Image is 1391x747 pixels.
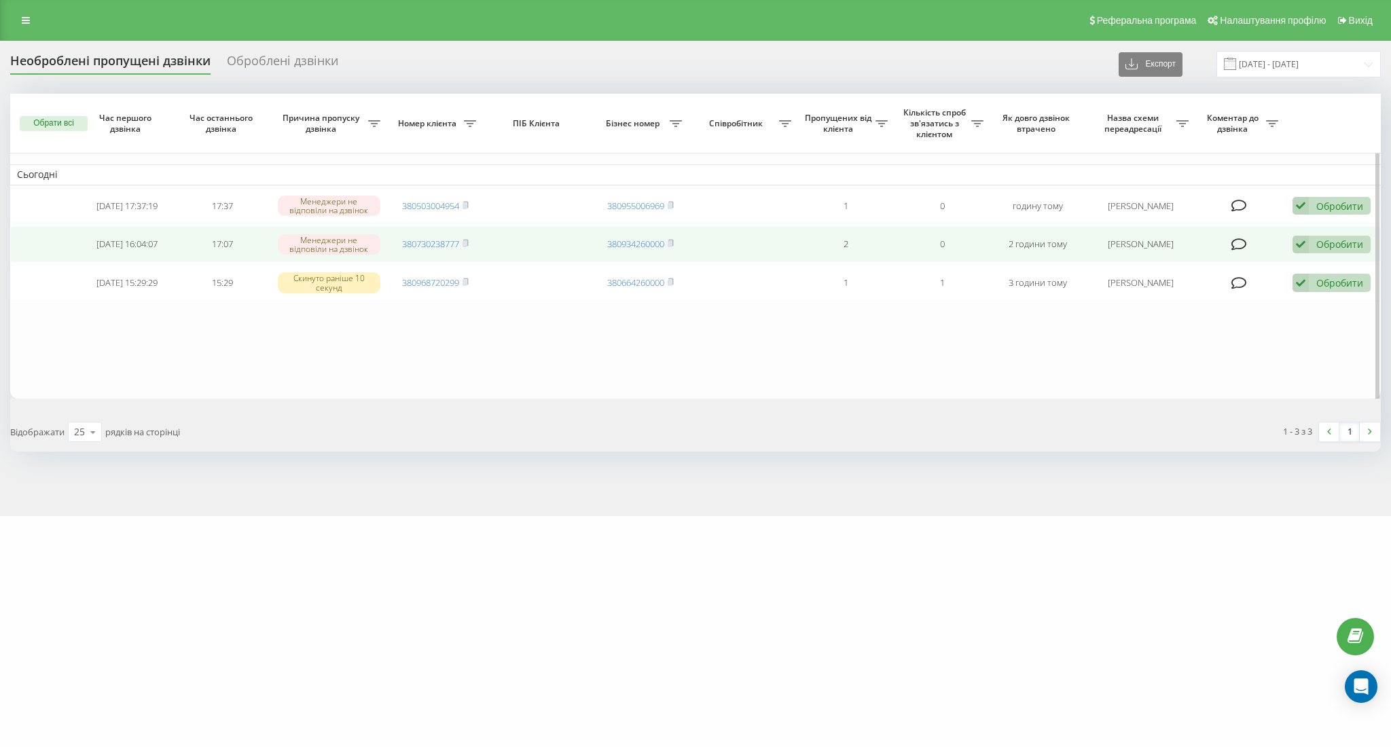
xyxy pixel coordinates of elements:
[607,238,664,250] a: 380934260000
[990,226,1086,262] td: 2 години тому
[1119,52,1182,77] button: Експорт
[175,226,270,262] td: 17:07
[1345,670,1377,703] div: Open Intercom Messenger
[1316,276,1363,289] div: Обробити
[394,118,464,129] span: Номер клієнта
[10,164,1381,185] td: Сьогодні
[175,265,270,301] td: 15:29
[798,265,894,301] td: 1
[10,426,65,438] span: Відображати
[1086,188,1195,224] td: [PERSON_NAME]
[278,272,380,293] div: Скинуто раніше 10 секунд
[1086,265,1195,301] td: [PERSON_NAME]
[79,188,175,224] td: [DATE] 17:37:19
[798,188,894,224] td: 1
[1316,200,1363,213] div: Обробити
[79,265,175,301] td: [DATE] 15:29:29
[895,265,990,301] td: 1
[1349,15,1373,26] span: Вихід
[805,113,875,134] span: Пропущених від клієнта
[90,113,164,134] span: Час першого дзвінка
[895,188,990,224] td: 0
[277,113,368,134] span: Причина пропуску дзвінка
[227,54,338,75] div: Оброблені дзвінки
[494,118,581,129] span: ПІБ Клієнта
[695,118,779,129] span: Співробітник
[1339,422,1360,441] a: 1
[1202,113,1265,134] span: Коментар до дзвінка
[1001,113,1075,134] span: Як довго дзвінок втрачено
[105,426,180,438] span: рядків на сторінці
[1097,15,1197,26] span: Реферальна програма
[402,200,459,212] a: 380503004954
[20,116,88,131] button: Обрати всі
[600,118,670,129] span: Бізнес номер
[1283,424,1312,438] div: 1 - 3 з 3
[990,188,1086,224] td: годину тому
[990,265,1086,301] td: 3 години тому
[1316,238,1363,251] div: Обробити
[402,238,459,250] a: 380730238777
[278,196,380,216] div: Менеджери не відповіли на дзвінок
[798,226,894,262] td: 2
[1220,15,1326,26] span: Налаштування профілю
[10,54,211,75] div: Необроблені пропущені дзвінки
[74,425,85,439] div: 25
[402,276,459,289] a: 380968720299
[895,226,990,262] td: 0
[901,107,971,139] span: Кількість спроб зв'язатись з клієнтом
[185,113,259,134] span: Час останнього дзвінка
[278,234,380,255] div: Менеджери не відповіли на дзвінок
[607,200,664,212] a: 380955006969
[175,188,270,224] td: 17:37
[79,226,175,262] td: [DATE] 16:04:07
[1086,226,1195,262] td: [PERSON_NAME]
[607,276,664,289] a: 380664260000
[1093,113,1176,134] span: Назва схеми переадресації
